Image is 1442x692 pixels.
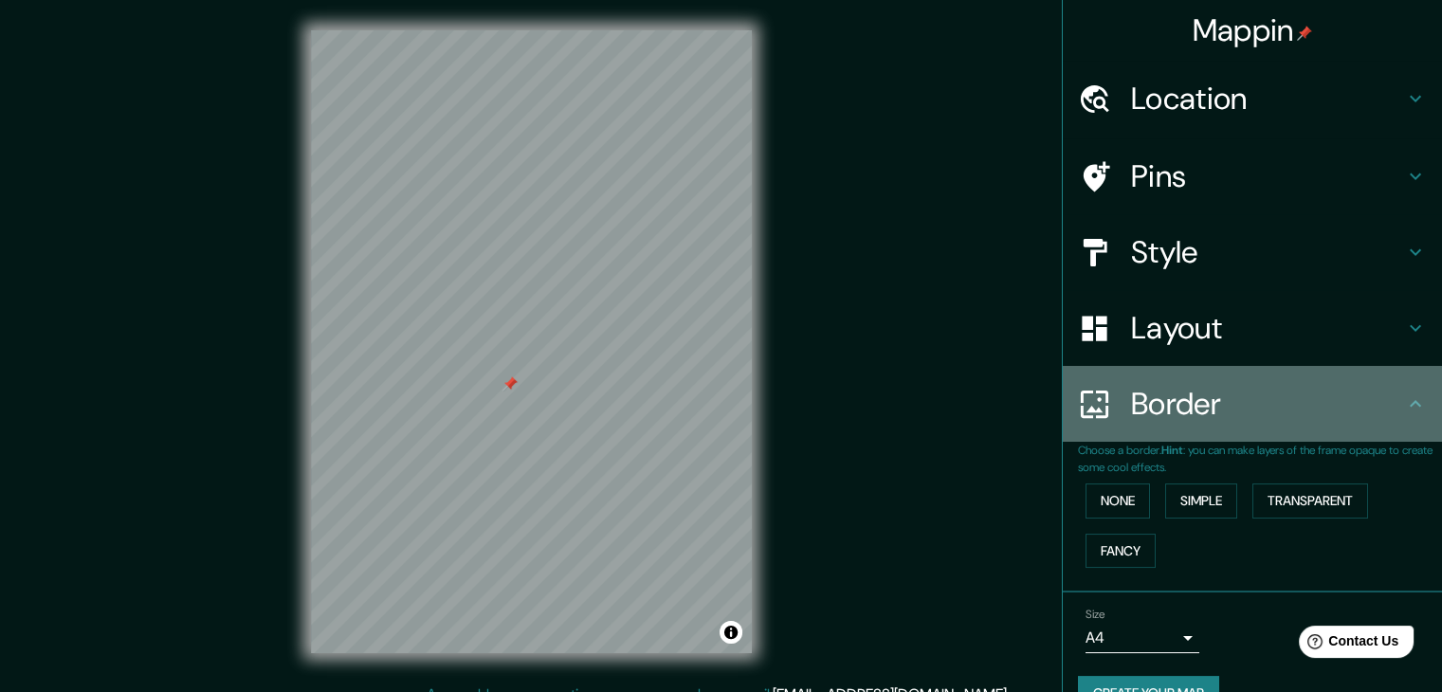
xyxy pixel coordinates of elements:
[1086,483,1150,519] button: None
[1078,442,1442,476] p: Choose a border. : you can make layers of the frame opaque to create some cool effects.
[1131,385,1404,423] h4: Border
[1063,138,1442,214] div: Pins
[1063,61,1442,137] div: Location
[1273,618,1421,671] iframe: Help widget launcher
[1131,157,1404,195] h4: Pins
[720,621,742,644] button: Toggle attribution
[1063,366,1442,442] div: Border
[1131,309,1404,347] h4: Layout
[1086,534,1156,569] button: Fancy
[1252,483,1368,519] button: Transparent
[1063,214,1442,290] div: Style
[1297,26,1312,41] img: pin-icon.png
[1131,80,1404,118] h4: Location
[311,30,752,653] canvas: Map
[1193,11,1313,49] h4: Mappin
[1086,623,1199,653] div: A4
[1165,483,1237,519] button: Simple
[1063,290,1442,366] div: Layout
[1131,233,1404,271] h4: Style
[1161,443,1183,458] b: Hint
[1086,607,1105,623] label: Size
